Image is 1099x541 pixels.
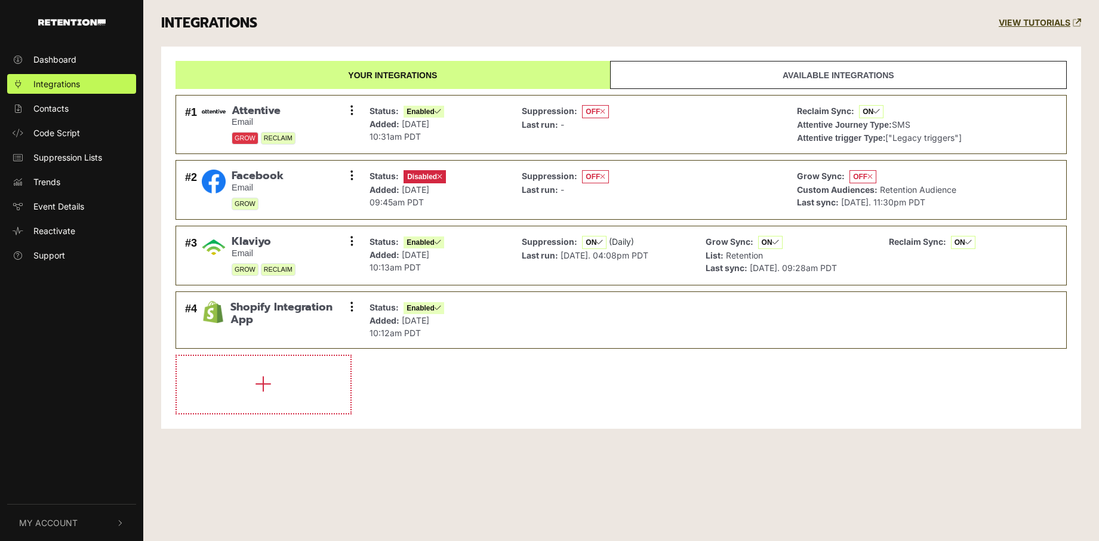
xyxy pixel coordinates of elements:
[185,170,197,210] div: #2
[33,78,80,90] span: Integrations
[202,235,226,259] img: Klaviyo
[7,147,136,167] a: Suppression Lists
[610,61,1067,89] a: Available integrations
[33,127,80,139] span: Code Script
[232,104,295,118] span: Attentive
[797,171,845,181] strong: Grow Sync:
[797,197,839,207] strong: Last sync:
[750,263,837,273] span: [DATE]. 09:28am PDT
[370,315,429,338] span: [DATE] 10:12am PDT
[232,183,284,193] small: Email
[889,236,946,247] strong: Reclaim Sync:
[7,505,136,541] button: My Account
[797,185,878,195] strong: Custom Audiences:
[522,106,577,116] strong: Suppression:
[370,250,399,260] strong: Added:
[370,250,429,272] span: [DATE] 10:13am PDT
[370,106,399,116] strong: Status:
[232,235,295,248] span: Klaviyo
[33,225,75,237] span: Reactivate
[7,221,136,241] a: Reactivate
[370,302,399,312] strong: Status:
[370,119,429,142] span: [DATE] 10:31am PDT
[370,236,399,247] strong: Status:
[404,170,446,183] span: Disabled
[841,197,925,207] span: [DATE]. 11:30pm PDT
[859,105,883,118] span: ON
[232,117,295,127] small: Email
[582,105,609,118] span: OFF
[33,249,65,262] span: Support
[797,120,891,130] strong: Attentive Journey Type:
[404,302,444,314] span: Enabled
[7,74,136,94] a: Integrations
[7,196,136,216] a: Event Details
[609,236,634,247] span: (Daily)
[522,185,558,195] strong: Last run:
[33,102,69,115] span: Contacts
[7,172,136,192] a: Trends
[33,176,60,188] span: Trends
[7,99,136,118] a: Contacts
[880,185,956,195] span: Retention Audience
[561,185,564,195] span: -
[19,517,78,529] span: My Account
[561,119,564,130] span: -
[797,106,854,116] strong: Reclaim Sync:
[232,132,258,145] span: GROW
[999,18,1081,28] a: VIEW TUTORIALS
[161,15,257,32] h3: INTEGRATIONS
[185,104,197,145] div: #1
[758,236,783,249] span: ON
[202,301,224,324] img: Shopify Integration App
[522,119,558,130] strong: Last run:
[404,236,444,248] span: Enabled
[7,50,136,69] a: Dashboard
[176,61,610,89] a: Your integrations
[7,245,136,265] a: Support
[797,104,962,145] p: SMS ["Legacy triggers"]
[230,301,352,327] span: Shopify Integration App
[33,200,84,213] span: Event Details
[7,123,136,143] a: Code Script
[849,170,876,183] span: OFF
[232,198,258,210] span: GROW
[797,133,885,143] strong: Attentive trigger Type:
[202,109,226,113] img: Attentive
[232,248,295,259] small: Email
[232,263,258,276] span: GROW
[522,250,558,260] strong: Last run:
[185,301,197,339] div: #4
[522,236,577,247] strong: Suppression:
[38,19,106,26] img: Retention.com
[370,119,399,129] strong: Added:
[706,263,747,273] strong: Last sync:
[582,170,609,183] span: OFF
[726,250,763,260] span: Retention
[370,185,399,195] strong: Added:
[582,236,607,249] span: ON
[404,106,444,118] span: Enabled
[33,53,76,66] span: Dashboard
[561,250,648,260] span: [DATE]. 04:08pm PDT
[706,236,753,247] strong: Grow Sync:
[261,132,295,145] span: RECLAIM
[370,315,399,325] strong: Added:
[232,170,284,183] span: Facebook
[202,170,226,193] img: Facebook
[522,171,577,181] strong: Suppression:
[706,250,724,260] strong: List:
[33,151,102,164] span: Suppression Lists
[261,263,295,276] span: RECLAIM
[951,236,975,249] span: ON
[185,235,197,276] div: #3
[370,171,399,181] strong: Status:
